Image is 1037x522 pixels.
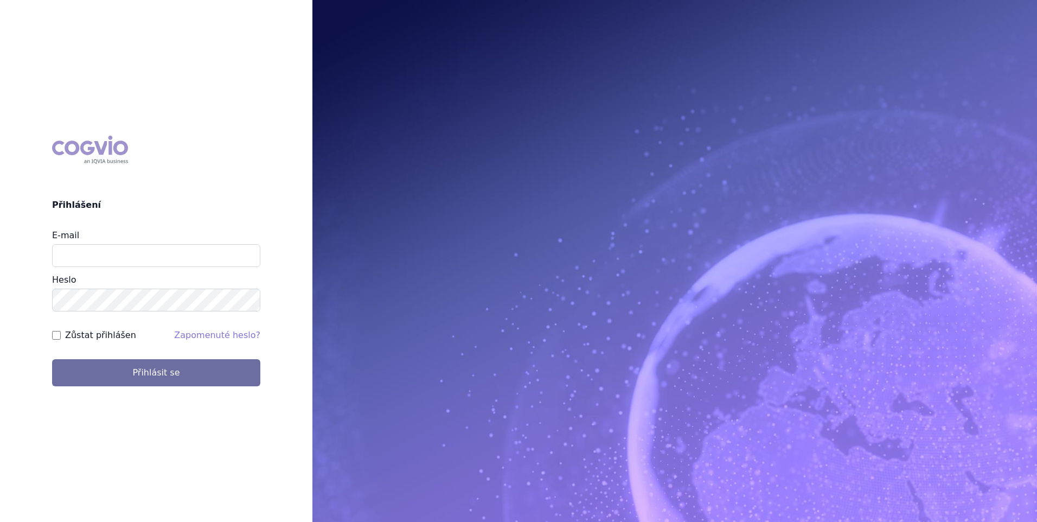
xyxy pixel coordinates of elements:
button: Přihlásit se [52,359,260,386]
a: Zapomenuté heslo? [174,330,260,340]
label: Heslo [52,275,76,285]
label: E-mail [52,230,79,240]
div: COGVIO [52,136,128,164]
h2: Přihlášení [52,199,260,212]
label: Zůstat přihlášen [65,329,136,342]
